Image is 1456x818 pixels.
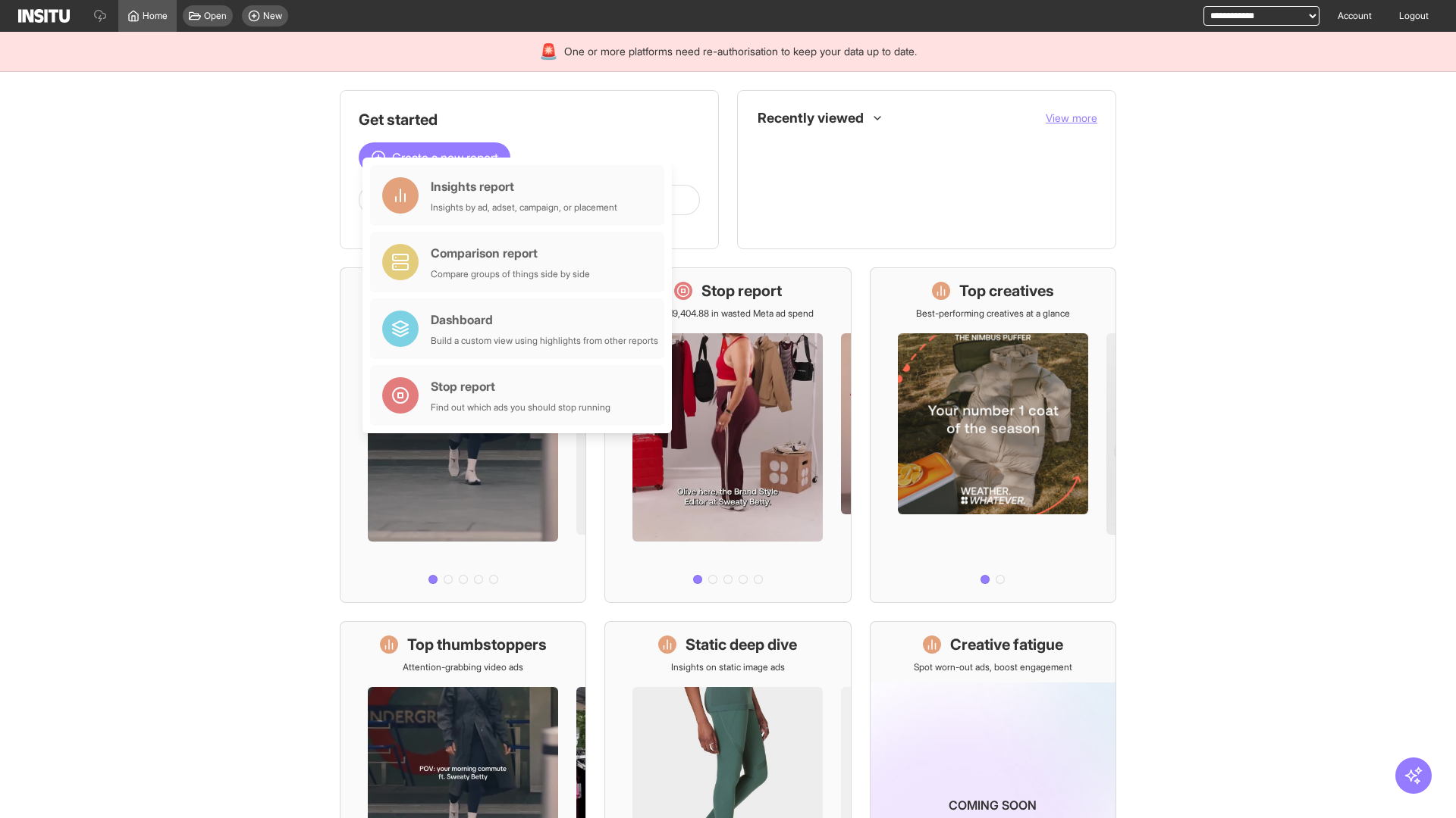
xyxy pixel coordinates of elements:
[403,661,523,673] p: Attention-grabbing video ads
[916,308,1070,320] p: Best-performing creatives at a glance
[431,377,610,395] div: Stop report
[340,267,586,603] a: What's live nowSee all active ads instantly
[431,177,617,195] div: Insights report
[143,10,168,22] span: Home
[204,10,227,22] span: Open
[1046,111,1097,126] button: View more
[1046,111,1097,124] span: View more
[431,244,590,262] div: Comparison report
[431,401,610,414] div: Find out which ads you should stop running
[431,268,590,280] div: Compare groups of things side by side
[18,9,70,23] img: Logo
[431,311,658,329] div: Dashboard
[392,148,498,167] span: Create a new report
[359,142,510,173] button: Create a new report
[959,280,1054,301] h1: Top creatives
[642,308,814,320] p: Save £19,404.88 in wasted Meta ad spend
[359,109,700,130] h1: Get started
[407,634,547,655] h1: Top thumbstoppers
[431,201,617,214] div: Insights by ad, adset, campaign, or placement
[564,44,917,59] span: One or more platforms need re-authorisation to keep your data up to date.
[604,267,851,603] a: Stop reportSave £19,404.88 in wasted Meta ad spend
[671,661,785,673] p: Insights on static image ads
[686,634,797,655] h1: Static deep dive
[431,335,658,347] div: Build a custom view using highlights from other reports
[701,280,782,301] h1: Stop report
[263,10,282,22] span: New
[870,267,1116,603] a: Top creativesBest-performing creatives at a glance
[539,41,558,62] div: 🚨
